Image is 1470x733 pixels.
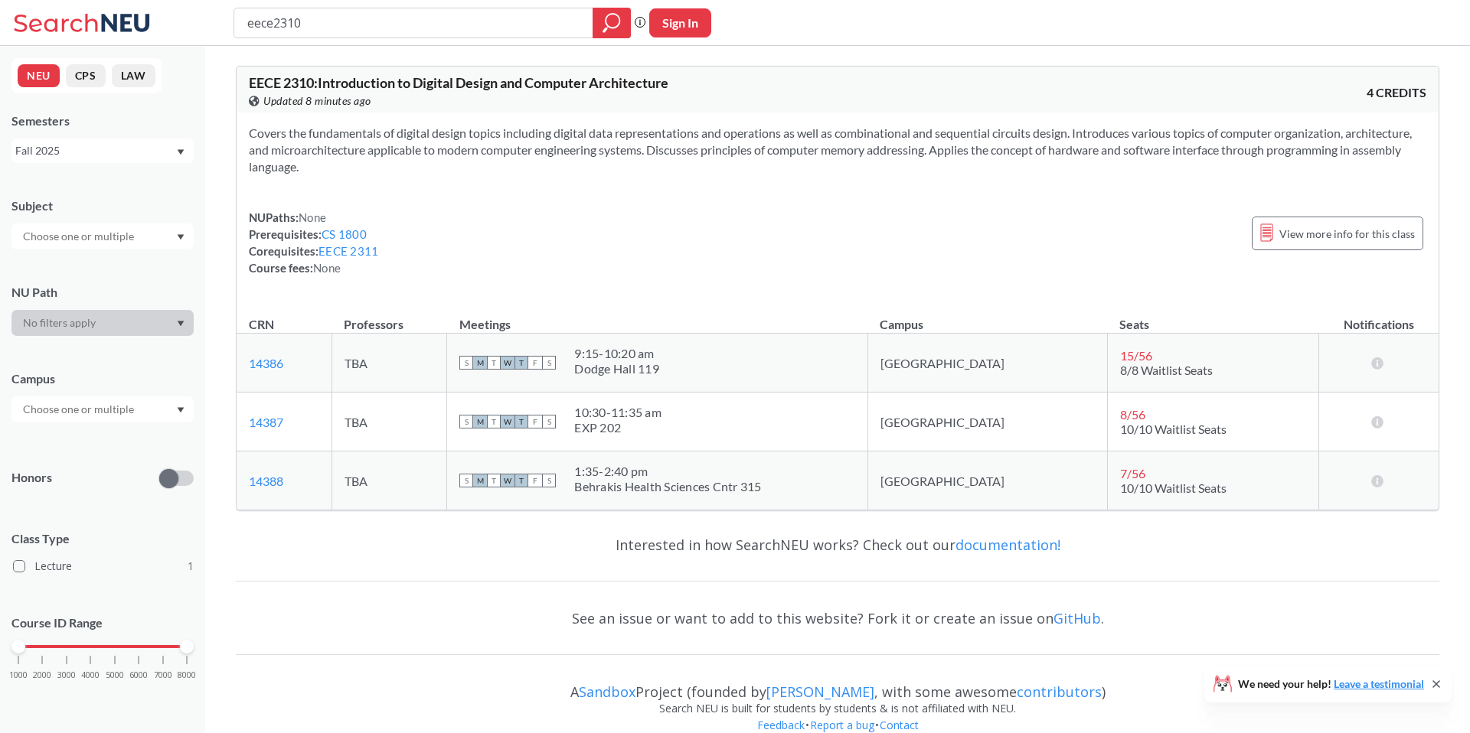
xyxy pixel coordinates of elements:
span: 8/8 Waitlist Seats [1120,363,1213,377]
span: 10/10 Waitlist Seats [1120,481,1227,495]
a: Report a bug [809,718,875,732]
span: S [542,415,556,428]
div: Subject [11,197,194,214]
span: 1 [188,558,194,575]
span: None [313,261,341,275]
button: Sign In [649,8,711,37]
th: Professors [332,301,447,334]
span: T [487,356,501,370]
span: EECE 2310 : Introduction to Digital Design and Computer Architecture [249,74,668,91]
div: Fall 2025Dropdown arrow [11,138,194,163]
div: Search NEU is built for students by students & is not affiliated with NEU. [236,700,1439,717]
span: 7000 [154,671,172,679]
span: T [514,415,528,428]
td: [GEOGRAPHIC_DATA] [867,393,1107,451]
span: F [528,474,542,487]
span: M [473,415,487,428]
div: 10:30 - 11:35 am [574,405,661,420]
span: 5000 [106,671,124,679]
span: T [487,415,501,428]
td: TBA [332,393,447,451]
a: Contact [879,718,920,732]
section: Covers the fundamentals of digital design topics including digital data representations and opera... [249,125,1426,175]
span: 8 / 56 [1120,407,1145,422]
span: 15 / 56 [1120,348,1152,363]
div: Campus [11,370,194,387]
a: 14386 [249,356,283,370]
div: 1:35 - 2:40 pm [574,464,761,479]
div: CRN [249,316,274,333]
div: NUPaths: Prerequisites: Corequisites: Course fees: [249,209,378,276]
div: Dropdown arrow [11,396,194,422]
th: Notifications [1318,301,1439,334]
span: S [459,356,473,370]
div: NU Path [11,284,194,301]
span: W [501,474,514,487]
span: S [542,474,556,487]
a: Sandbox [579,683,635,701]
a: CS 1800 [322,227,367,241]
td: TBA [332,451,447,510]
div: EXP 202 [574,420,661,435]
button: LAW [112,64,155,87]
span: 4 CREDITS [1367,84,1426,101]
svg: Dropdown arrow [177,321,185,327]
td: [GEOGRAPHIC_DATA] [867,334,1107,393]
span: S [542,356,556,370]
span: T [487,474,501,487]
td: [GEOGRAPHIC_DATA] [867,451,1107,510]
span: T [514,474,528,487]
div: Dropdown arrow [11,223,194,249]
a: Feedback [756,718,805,732]
th: Seats [1107,301,1318,334]
span: Updated 8 minutes ago [263,93,371,109]
th: Campus [867,301,1107,334]
span: W [501,415,514,428]
span: 1000 [9,671,28,679]
span: 7 / 56 [1120,466,1145,481]
div: magnifying glass [593,8,631,38]
span: 6000 [129,671,148,679]
span: M [473,474,487,487]
button: NEU [18,64,60,87]
svg: Dropdown arrow [177,234,185,240]
th: Meetings [447,301,868,334]
span: F [528,415,542,428]
a: 14387 [249,415,283,429]
div: Behrakis Health Sciences Cntr 315 [574,479,761,494]
span: 10/10 Waitlist Seats [1120,422,1227,436]
span: View more info for this class [1279,224,1415,243]
span: M [473,356,487,370]
span: F [528,356,542,370]
p: Honors [11,469,52,487]
span: S [459,415,473,428]
input: Choose one or multiple [15,400,144,419]
div: 9:15 - 10:20 am [574,346,659,361]
a: GitHub [1053,609,1101,627]
div: Semesters [11,112,194,129]
span: T [514,356,528,370]
a: documentation! [955,536,1060,554]
svg: Dropdown arrow [177,407,185,413]
span: 2000 [33,671,51,679]
a: [PERSON_NAME] [766,683,874,701]
span: 8000 [178,671,196,679]
a: 14388 [249,474,283,488]
div: Dropdown arrow [11,310,194,336]
div: Dodge Hall 119 [574,361,659,376]
span: W [501,356,514,370]
span: Class Type [11,530,194,547]
svg: magnifying glass [603,12,621,34]
a: contributors [1017,683,1102,701]
span: We need your help! [1238,679,1424,689]
input: Choose one or multiple [15,227,144,246]
span: S [459,474,473,487]
span: 4000 [81,671,100,679]
span: None [299,210,326,224]
input: Class, professor, course number, "phrase" [246,10,582,36]
div: Interested in how SearchNEU works? Check out our [236,523,1439,567]
svg: Dropdown arrow [177,149,185,155]
span: 3000 [57,671,76,679]
div: See an issue or want to add to this website? Fork it or create an issue on . [236,596,1439,640]
td: TBA [332,334,447,393]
